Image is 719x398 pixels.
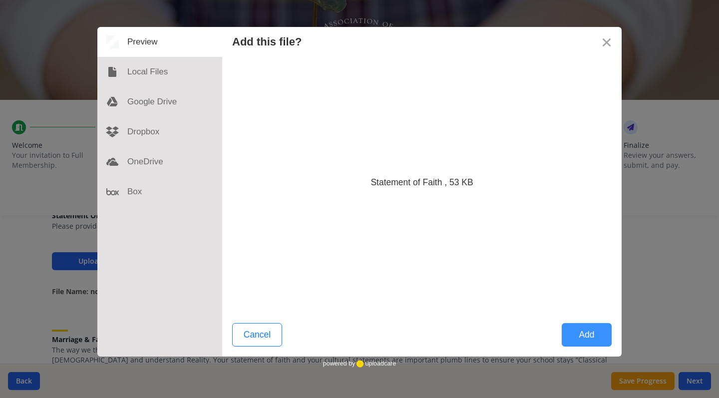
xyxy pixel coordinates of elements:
[370,176,473,189] div: Statement of Faith , 53 KB
[97,117,222,147] div: Dropbox
[592,27,622,57] button: Close
[97,27,222,57] div: Preview
[355,360,396,368] a: uploadcare
[232,35,302,48] div: Add this file?
[97,57,222,87] div: Local Files
[232,323,282,347] button: Cancel
[97,87,222,117] div: Google Drive
[97,147,222,177] div: OneDrive
[562,323,612,347] button: Add
[97,177,222,207] div: Box
[323,357,396,372] div: powered by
